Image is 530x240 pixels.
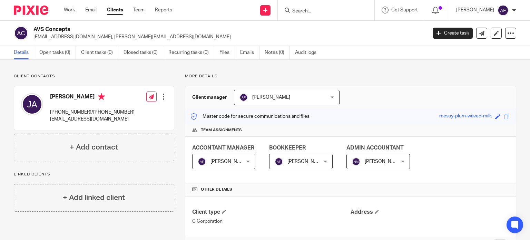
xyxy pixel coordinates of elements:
[346,145,404,151] span: ADMIN ACCOUNTANT
[50,109,135,116] p: [PHONE_NUMBER]/[PHONE_NUMBER]
[498,5,509,16] img: svg%3E
[133,7,145,13] a: Team
[50,93,135,102] h4: [PERSON_NAME]
[295,46,322,59] a: Audit logs
[439,113,492,121] div: messy-plum-waved-milk
[14,74,174,79] p: Client contacts
[240,46,259,59] a: Emails
[351,209,509,216] h4: Address
[239,93,248,102] img: svg%3E
[352,157,360,166] img: svg%3E
[81,46,118,59] a: Client tasks (0)
[433,28,473,39] a: Create task
[14,46,34,59] a: Details
[456,7,494,13] p: [PERSON_NAME]
[185,74,516,79] p: More details
[210,159,248,164] span: [PERSON_NAME]
[269,145,306,151] span: BOOKKEEPER
[292,8,354,15] input: Search
[287,159,325,164] span: [PERSON_NAME]
[14,26,28,40] img: svg%3E
[50,116,135,123] p: [EMAIL_ADDRESS][DOMAIN_NAME]
[391,8,418,12] span: Get Support
[265,46,290,59] a: Notes (0)
[168,46,214,59] a: Recurring tasks (0)
[64,7,75,13] a: Work
[190,113,310,120] p: Master code for secure communications and files
[107,7,123,13] a: Clients
[39,46,76,59] a: Open tasks (0)
[70,142,118,153] h4: + Add contact
[85,7,97,13] a: Email
[192,145,254,151] span: ACCONTANT MANAGER
[219,46,235,59] a: Files
[192,209,351,216] h4: Client type
[155,7,172,13] a: Reports
[124,46,163,59] a: Closed tasks (0)
[63,192,125,203] h4: + Add linked client
[252,95,290,100] span: [PERSON_NAME]
[192,218,351,225] p: C Corporation
[33,26,345,33] h2: AVS Concepts
[21,93,43,115] img: svg%3E
[192,94,227,101] h3: Client manager
[201,187,232,192] span: Other details
[33,33,422,40] p: [EMAIL_ADDRESS][DOMAIN_NAME], [PERSON_NAME][EMAIL_ADDRESS][DOMAIN_NAME]
[98,93,105,100] i: Primary
[14,6,48,15] img: Pixie
[14,172,174,177] p: Linked clients
[365,159,403,164] span: [PERSON_NAME]
[275,157,283,166] img: svg%3E
[198,157,206,166] img: svg%3E
[201,127,242,133] span: Team assignments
